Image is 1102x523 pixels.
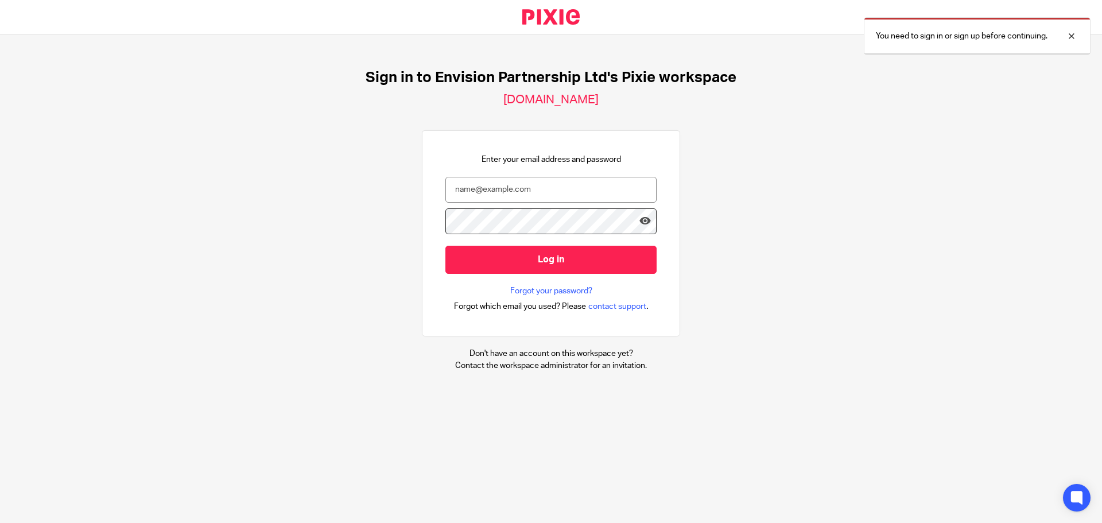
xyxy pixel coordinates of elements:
div: . [454,300,649,313]
p: You need to sign in or sign up before continuing. [876,30,1047,42]
input: name@example.com [445,177,657,203]
span: contact support [588,301,646,312]
p: Contact the workspace administrator for an invitation. [455,360,647,371]
h2: [DOMAIN_NAME] [503,92,599,107]
input: Log in [445,246,657,274]
p: Don't have an account on this workspace yet? [455,348,647,359]
h1: Sign in to Envision Partnership Ltd's Pixie workspace [366,69,736,87]
a: Forgot your password? [510,285,592,297]
span: Forgot which email you used? Please [454,301,586,312]
p: Enter your email address and password [482,154,621,165]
